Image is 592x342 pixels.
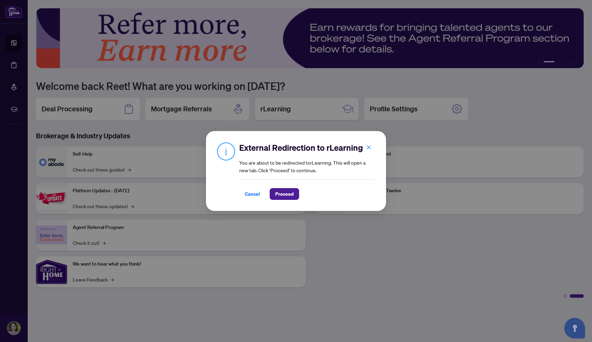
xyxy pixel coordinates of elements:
div: You are about to be redirected to rLearning . This will open a new tab. Click ‘Proceed’ to continue. [239,142,375,200]
span: close [366,145,371,150]
span: Cancel [245,188,260,200]
button: Open asap [564,318,585,339]
button: Cancel [239,188,266,200]
img: Info Icon [217,142,235,160]
span: Proceed [275,188,294,200]
button: Proceed [270,188,299,200]
h2: External Redirection to rLearning [239,142,375,153]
